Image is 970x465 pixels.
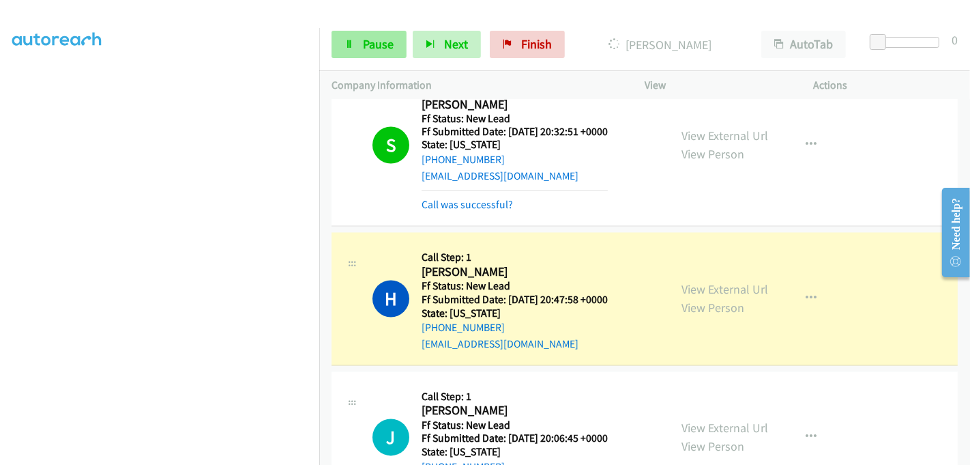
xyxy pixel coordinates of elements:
h5: State: [US_STATE] [422,307,608,321]
a: Finish [490,31,565,58]
div: The call is yet to be attempted [372,419,409,456]
a: View Person [681,300,744,316]
h2: [PERSON_NAME] [422,97,608,113]
a: [EMAIL_ADDRESS][DOMAIN_NAME] [422,170,578,183]
h5: Call Step: 1 [422,391,608,404]
h5: Ff Status: New Lead [422,419,608,433]
button: Next [413,31,481,58]
div: Delay between calls (in seconds) [877,37,939,48]
a: [EMAIL_ADDRESS][DOMAIN_NAME] [422,338,578,351]
h1: H [372,281,409,318]
span: Pause [363,36,394,52]
a: Call was successful? [422,199,513,212]
h5: State: [US_STATE] [422,139,608,152]
p: Company Information [332,77,620,94]
p: [PERSON_NAME] [583,36,737,54]
p: View [645,77,789,94]
iframe: Resource Center [931,178,970,287]
span: Next [444,36,468,52]
a: View Person [681,439,744,455]
h1: J [372,419,409,456]
a: View External Url [681,128,768,144]
button: AutoTab [761,31,846,58]
h5: Ff Submitted Date: [DATE] 20:32:51 +0000 [422,126,608,139]
h5: Ff Status: New Lead [422,280,608,294]
a: [PHONE_NUMBER] [422,322,505,335]
p: Actions [814,77,958,94]
h5: Call Step: 1 [422,251,608,265]
a: Pause [332,31,407,58]
a: View Person [681,147,744,163]
h5: Ff Submitted Date: [DATE] 20:47:58 +0000 [422,294,608,307]
h2: [PERSON_NAME] [422,404,608,419]
a: [PHONE_NUMBER] [422,154,505,167]
h5: State: [US_STATE] [422,446,608,460]
div: 0 [952,31,958,49]
span: Finish [521,36,552,52]
a: View External Url [681,282,768,298]
h5: Ff Status: New Lead [422,112,608,126]
h5: Ff Submitted Date: [DATE] 20:06:45 +0000 [422,432,608,446]
a: View External Url [681,421,768,436]
h1: S [372,127,409,164]
h2: [PERSON_NAME] [422,265,608,281]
